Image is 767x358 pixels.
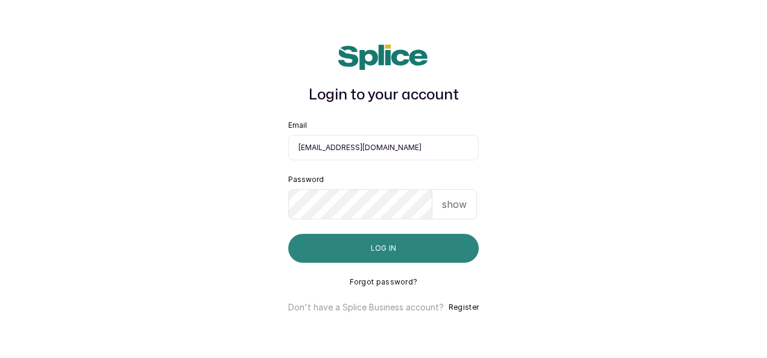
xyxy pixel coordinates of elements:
[288,84,479,106] h1: Login to your account
[288,121,307,130] label: Email
[350,277,418,287] button: Forgot password?
[288,175,324,184] label: Password
[442,197,467,212] p: show
[288,301,444,313] p: Don't have a Splice Business account?
[288,234,479,263] button: Log in
[288,135,479,160] input: email@acme.com
[449,301,479,313] button: Register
